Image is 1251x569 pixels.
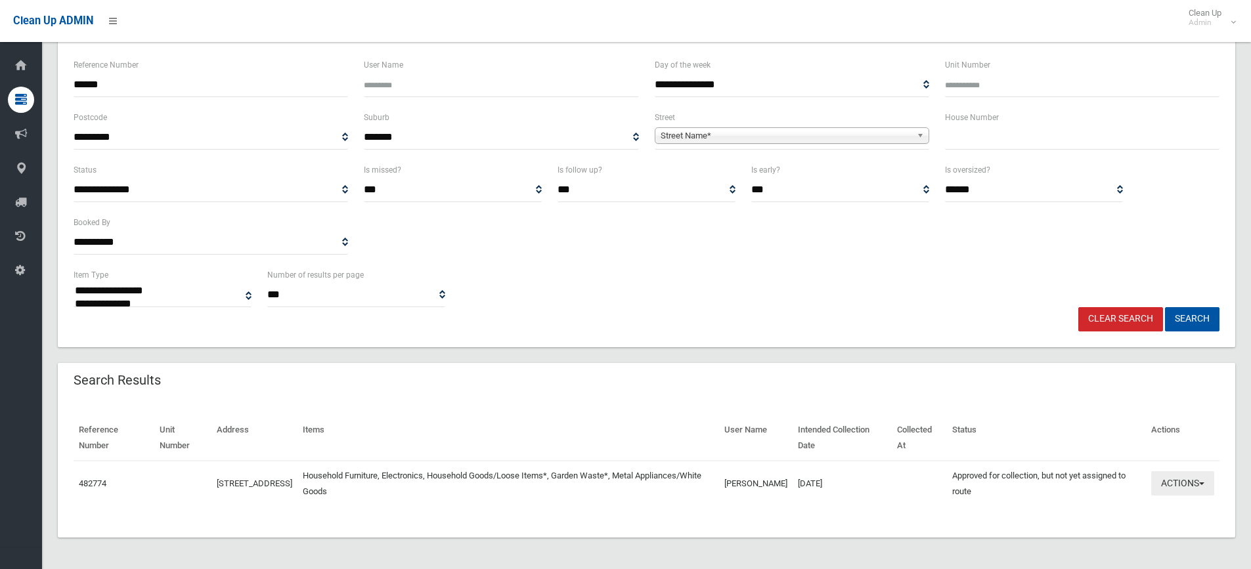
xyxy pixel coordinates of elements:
[661,128,911,144] span: Street Name*
[947,415,1146,461] th: Status
[1165,307,1219,331] button: Search
[74,415,154,461] th: Reference Number
[1182,8,1235,28] span: Clean Up
[1151,471,1214,495] button: Actions
[892,415,947,461] th: Collected At
[793,415,892,461] th: Intended Collection Date
[74,215,110,230] label: Booked By
[1189,18,1221,28] small: Admin
[217,478,292,488] a: [STREET_ADDRESS]
[74,268,108,282] label: Item Type
[211,415,297,461] th: Address
[58,368,177,393] header: Search Results
[1146,415,1219,461] th: Actions
[74,110,107,125] label: Postcode
[945,58,990,72] label: Unit Number
[364,163,401,177] label: Is missed?
[74,58,139,72] label: Reference Number
[154,415,211,461] th: Unit Number
[793,461,892,506] td: [DATE]
[655,110,675,125] label: Street
[1078,307,1163,331] a: Clear Search
[945,163,990,177] label: Is oversized?
[297,461,719,506] td: Household Furniture, Electronics, Household Goods/Loose Items*, Garden Waste*, Metal Appliances/W...
[719,461,793,506] td: [PERSON_NAME]
[74,163,97,177] label: Status
[79,478,106,488] a: 482774
[719,415,793,461] th: User Name
[751,163,780,177] label: Is early?
[13,14,93,27] span: Clean Up ADMIN
[364,110,389,125] label: Suburb
[945,110,999,125] label: House Number
[947,461,1146,506] td: Approved for collection, but not yet assigned to route
[267,268,364,282] label: Number of results per page
[655,58,711,72] label: Day of the week
[558,163,602,177] label: Is follow up?
[297,415,719,461] th: Items
[364,58,403,72] label: User Name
